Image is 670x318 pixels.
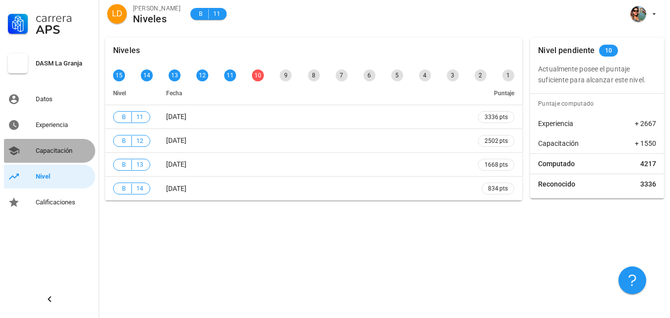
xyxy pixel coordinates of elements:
[107,4,127,24] div: avatar
[494,90,514,97] span: Puntaje
[308,69,320,81] div: 8
[196,9,204,19] span: B
[485,160,508,170] span: 1668 pts
[158,81,470,105] th: Fecha
[136,160,144,170] span: 13
[136,112,144,122] span: 11
[213,9,221,19] span: 11
[475,69,487,81] div: 2
[4,165,95,189] a: Nivel
[538,119,573,128] span: Experiencia
[447,69,459,81] div: 3
[36,147,91,155] div: Capacitación
[141,69,153,81] div: 14
[391,69,403,81] div: 5
[113,38,140,64] div: Niveles
[502,69,514,81] div: 1
[280,69,292,81] div: 9
[485,136,508,146] span: 2502 pts
[196,69,208,81] div: 12
[120,136,127,146] span: B
[36,24,91,36] div: APS
[120,160,127,170] span: B
[538,179,575,189] span: Reconocido
[640,179,656,189] span: 3336
[630,6,646,22] div: avatar
[120,112,127,122] span: B
[36,121,91,129] div: Experiencia
[635,138,656,148] span: + 1550
[336,69,348,81] div: 7
[36,173,91,181] div: Nivel
[224,69,236,81] div: 11
[166,185,186,192] span: [DATE]
[4,191,95,214] a: Calificaciones
[133,13,181,24] div: Niveles
[105,81,158,105] th: Nivel
[485,112,508,122] span: 3336 pts
[36,95,91,103] div: Datos
[4,139,95,163] a: Capacitación
[635,119,656,128] span: + 2667
[113,69,125,81] div: 15
[136,136,144,146] span: 12
[488,184,508,193] span: 834 pts
[136,184,144,193] span: 14
[252,69,264,81] div: 10
[538,159,575,169] span: Computado
[36,60,91,67] div: DASM La Granja
[538,64,656,85] p: Actualmente posee el puntaje suficiente para alcanzar este nivel.
[364,69,375,81] div: 6
[133,3,181,13] div: [PERSON_NAME]
[605,45,612,57] span: 10
[166,160,186,168] span: [DATE]
[470,81,522,105] th: Puntaje
[4,87,95,111] a: Datos
[36,198,91,206] div: Calificaciones
[4,113,95,137] a: Experiencia
[120,184,127,193] span: B
[166,136,186,144] span: [DATE]
[112,4,122,24] span: LD
[538,38,595,64] div: Nivel pendiente
[538,138,579,148] span: Capacitación
[640,159,656,169] span: 4217
[166,113,186,121] span: [DATE]
[534,94,664,114] div: Puntaje computado
[169,69,181,81] div: 13
[113,90,126,97] span: Nivel
[419,69,431,81] div: 4
[36,12,91,24] div: Carrera
[166,90,182,97] span: Fecha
